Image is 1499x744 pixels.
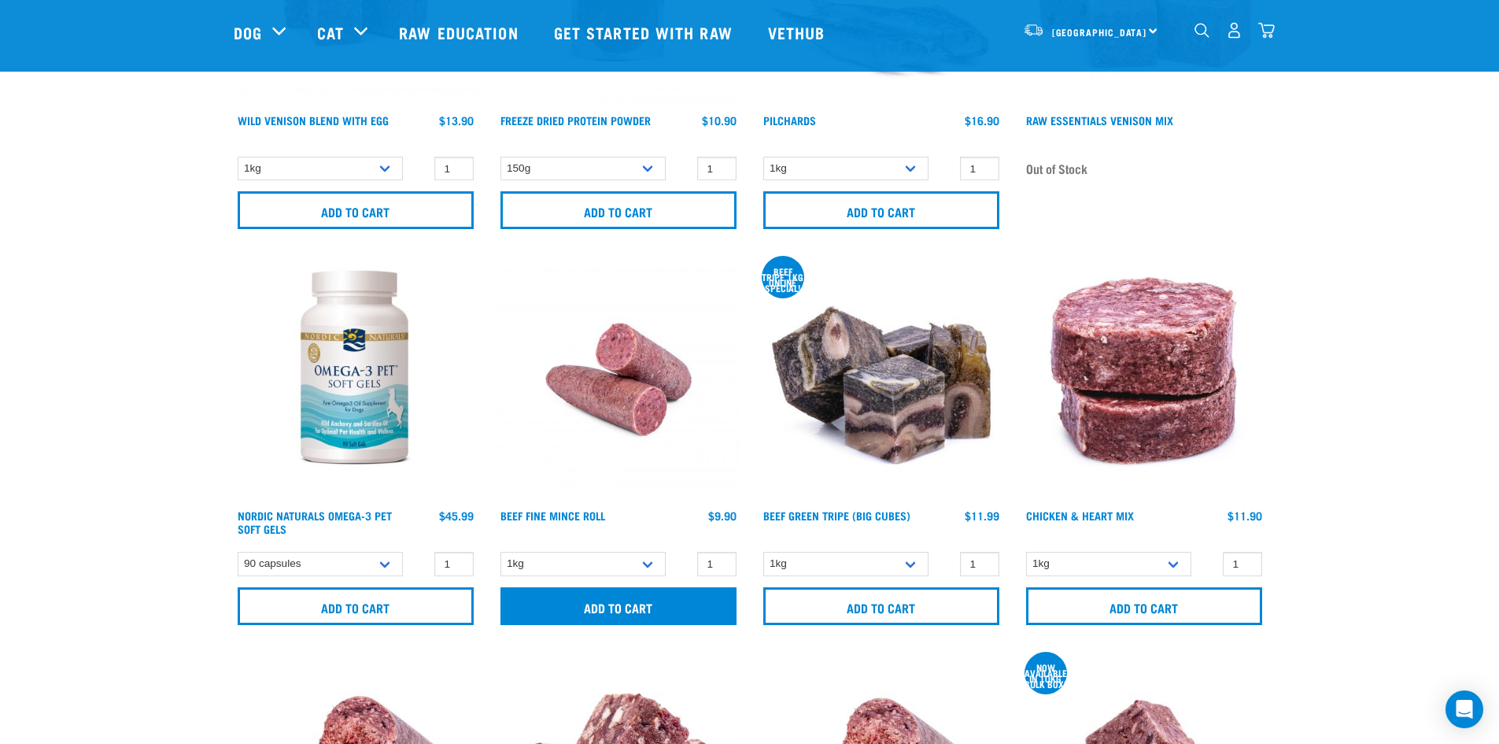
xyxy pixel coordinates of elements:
[234,257,478,502] img: Bottle Of Omega3 Pet With 90 Capsules For Pets
[439,509,474,522] div: $45.99
[752,1,845,64] a: Vethub
[1023,23,1044,37] img: van-moving.png
[317,20,344,44] a: Cat
[702,114,737,127] div: $10.90
[965,509,999,522] div: $11.99
[759,257,1003,502] img: 1044 Green Tripe Beef
[1026,513,1134,518] a: Chicken & Heart Mix
[697,552,737,576] input: 1
[763,587,999,625] input: Add to cart
[238,117,389,123] a: Wild Venison Blend with Egg
[238,587,474,625] input: Add to cart
[960,552,999,576] input: 1
[1194,23,1209,38] img: home-icon-1@2x.png
[434,157,474,181] input: 1
[500,513,605,518] a: Beef Fine Mince Roll
[238,191,474,229] input: Add to cart
[763,117,816,123] a: Pilchards
[1228,509,1262,522] div: $11.90
[238,513,392,531] a: Nordic Naturals Omega-3 Pet Soft Gels
[383,1,537,64] a: Raw Education
[697,157,737,181] input: 1
[762,268,804,291] div: Beef tripe 1kg online special!
[763,513,910,518] a: Beef Green Tripe (Big Cubes)
[1226,22,1242,39] img: user.png
[500,117,651,123] a: Freeze Dried Protein Powder
[500,587,737,625] input: Add to cart
[434,552,474,576] input: 1
[1052,29,1147,35] span: [GEOGRAPHIC_DATA]
[960,157,999,181] input: 1
[1022,257,1266,502] img: Chicken and Heart Medallions
[500,191,737,229] input: Add to cart
[1026,117,1173,123] a: Raw Essentials Venison Mix
[1258,22,1275,39] img: home-icon@2x.png
[708,509,737,522] div: $9.90
[1445,690,1483,728] div: Open Intercom Messenger
[1026,587,1262,625] input: Add to cart
[1026,157,1087,180] span: Out of Stock
[763,191,999,229] input: Add to cart
[234,20,262,44] a: Dog
[439,114,474,127] div: $13.90
[1223,552,1262,576] input: 1
[965,114,999,127] div: $16.90
[497,257,740,502] img: Venison Veal Salmon Tripe 1651
[1025,664,1067,687] div: now available in 10kg bulk box!
[538,1,752,64] a: Get started with Raw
